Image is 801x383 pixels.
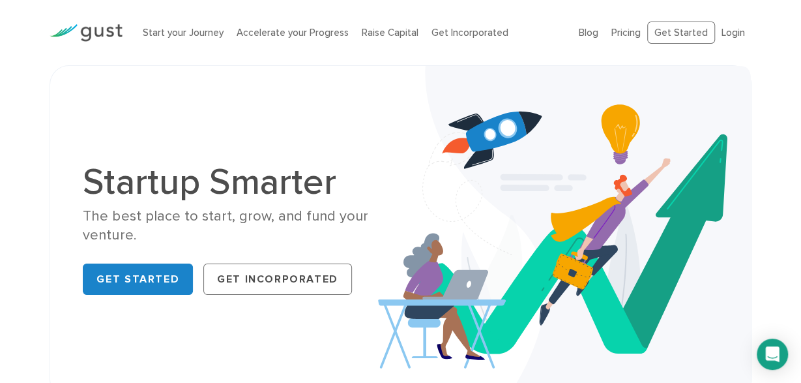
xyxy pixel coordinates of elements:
a: Start your Journey [142,27,223,38]
a: Accelerate your Progress [236,27,348,38]
a: Pricing [611,27,641,38]
a: Get Started [647,22,715,44]
h1: Startup Smarter [83,164,390,200]
a: Get Incorporated [203,264,352,295]
a: Login [721,27,745,38]
img: Gust Logo [50,24,123,42]
a: Raise Capital [361,27,418,38]
a: Get Started [83,264,193,295]
a: Blog [579,27,598,38]
a: Get Incorporated [431,27,508,38]
iframe: Chat Widget [584,242,801,383]
div: The best place to start, grow, and fund your venture. [83,207,390,245]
